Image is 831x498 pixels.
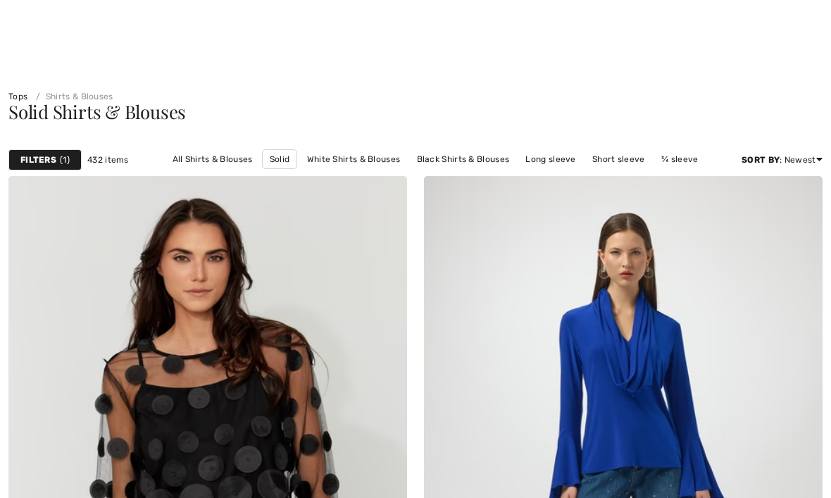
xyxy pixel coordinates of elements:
[60,154,70,166] span: 1
[742,154,823,166] div: : Newest
[8,92,27,101] a: Tops
[20,154,56,166] strong: Filters
[410,150,517,168] a: Black Shirts & Blouses
[654,150,705,168] a: ¾ sleeve
[293,169,447,187] a: [PERSON_NAME] Shirts & Blouses
[262,149,298,169] a: Solid
[518,150,582,168] a: Long sleeve
[87,154,129,166] span: 432 items
[585,150,652,168] a: Short sleeve
[30,92,113,101] a: Shirts & Blouses
[300,150,408,168] a: White Shirts & Blouses
[450,169,577,187] a: [PERSON_NAME] & Blouses
[8,99,186,124] span: Solid Shirts & Blouses
[165,150,260,168] a: All Shirts & Blouses
[742,155,780,165] strong: Sort By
